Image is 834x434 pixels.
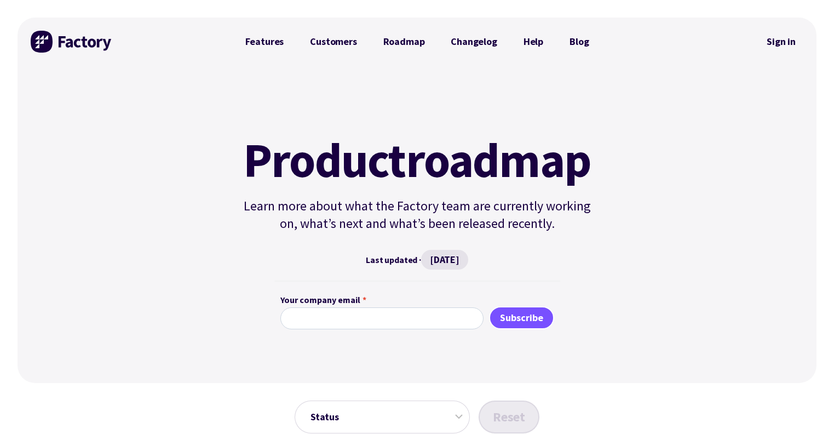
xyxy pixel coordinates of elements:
[479,401,539,433] button: Reset
[280,293,360,307] span: Your company email
[370,31,438,53] a: Roadmap
[489,306,554,329] input: Subscribe
[239,250,596,270] div: Last updated ·
[239,197,596,232] p: Learn more about what the Factory team are currently working on, what’s next and what’s been rele...
[31,31,113,53] img: Factory
[759,29,803,54] nav: Secondary Navigation
[421,250,468,270] span: [DATE]
[232,31,602,53] nav: Primary Navigation
[239,136,596,184] h1: Product
[232,31,297,53] a: Features
[556,31,602,53] a: Blog
[438,31,510,53] a: Changelog
[297,31,370,53] a: Customers
[759,29,803,54] a: Sign in
[510,31,556,53] a: Help
[406,136,591,184] mark: roadmap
